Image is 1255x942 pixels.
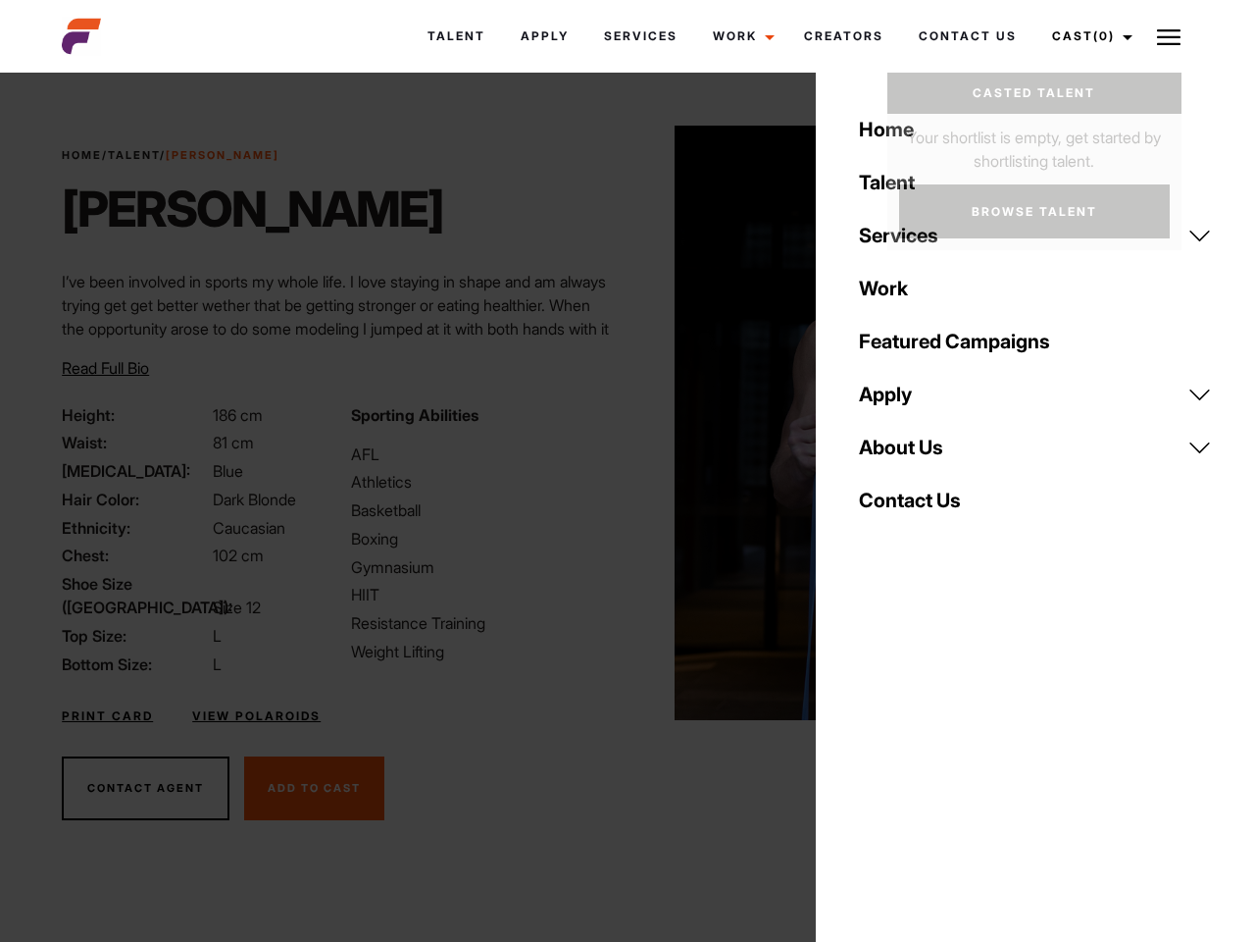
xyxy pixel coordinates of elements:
span: Caucasian [213,518,285,538]
a: Featured Campaigns [847,315,1224,368]
a: Apply [847,368,1224,421]
span: (0) [1093,28,1115,43]
span: Dark Blonde [213,490,296,509]
li: Basketball [351,498,616,522]
a: Work [847,262,1224,315]
button: Add To Cast [244,757,384,821]
li: HIIT [351,583,616,606]
span: L [213,626,222,646]
a: About Us [847,421,1224,474]
span: Size 12 [213,598,261,617]
p: I’ve been involved in sports my whole life. I love staying in shape and am always trying get get ... [62,270,616,435]
span: Hair Color: [62,488,209,511]
a: Browse Talent [899,184,1170,238]
p: Your shortlist is empty, get started by shortlisting talent. [887,114,1181,173]
a: Services [847,209,1224,262]
strong: [PERSON_NAME] [166,148,279,162]
a: Casted Talent [887,73,1181,114]
a: Home [62,148,102,162]
img: cropped-aefm-brand-fav-22-square.png [62,17,101,56]
span: Top Size: [62,624,209,648]
span: / / [62,147,279,164]
a: Talent [410,10,503,63]
a: Contact Us [847,474,1224,527]
a: Services [586,10,695,63]
span: Add To Cast [268,781,361,795]
a: Contact Us [901,10,1034,63]
span: Shoe Size ([GEOGRAPHIC_DATA]): [62,572,209,619]
a: Work [695,10,786,63]
li: Gymnasium [351,555,616,579]
span: Read Full Bio [62,358,149,378]
li: Athletics [351,470,616,494]
button: Read Full Bio [62,356,149,380]
a: Print Card [62,707,153,725]
a: Talent [847,156,1224,209]
a: Home [847,103,1224,156]
li: Weight Lifting [351,640,616,663]
span: Blue [213,461,243,481]
span: Ethnicity: [62,516,209,540]
a: Cast(0) [1034,10,1144,63]
li: Boxing [351,527,616,550]
strong: Sporting Abilities [351,405,478,425]
a: Apply [503,10,586,63]
h1: [PERSON_NAME] [62,180,443,238]
span: L [213,654,222,674]
a: Talent [108,148,160,162]
a: View Polaroids [192,707,321,725]
img: Burger icon [1157,26,1180,49]
button: Contact Agent [62,757,229,821]
span: 102 cm [213,546,264,565]
li: AFL [351,443,616,466]
span: Chest: [62,544,209,567]
a: Creators [786,10,901,63]
span: Bottom Size: [62,653,209,676]
span: Height: [62,403,209,427]
span: 186 cm [213,405,263,425]
li: Resistance Training [351,611,616,635]
span: [MEDICAL_DATA]: [62,459,209,483]
span: 81 cm [213,433,254,452]
span: Waist: [62,431,209,454]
